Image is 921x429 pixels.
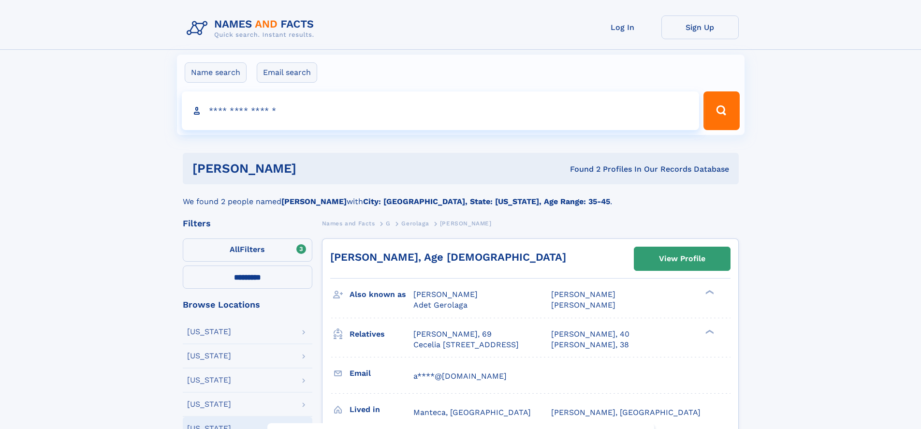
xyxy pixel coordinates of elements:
[187,400,231,408] div: [US_STATE]
[330,251,566,263] a: [PERSON_NAME], Age [DEMOGRAPHIC_DATA]
[350,326,413,342] h3: Relatives
[440,220,492,227] span: [PERSON_NAME]
[703,328,715,335] div: ❯
[230,245,240,254] span: All
[183,15,322,42] img: Logo Names and Facts
[413,290,478,299] span: [PERSON_NAME]
[183,238,312,262] label: Filters
[413,329,492,340] a: [PERSON_NAME], 69
[363,197,610,206] b: City: [GEOGRAPHIC_DATA], State: [US_STATE], Age Range: 35-45
[413,408,531,417] span: Manteca, [GEOGRAPHIC_DATA]
[386,220,391,227] span: G
[413,340,519,350] a: Cecelia [STREET_ADDRESS]
[350,401,413,418] h3: Lived in
[551,290,615,299] span: [PERSON_NAME]
[183,219,312,228] div: Filters
[350,286,413,303] h3: Also known as
[182,91,700,130] input: search input
[322,217,375,229] a: Names and Facts
[584,15,661,39] a: Log In
[413,300,468,310] span: Adet Gerolaga
[551,408,701,417] span: [PERSON_NAME], [GEOGRAPHIC_DATA]
[703,289,715,296] div: ❯
[634,247,730,270] a: View Profile
[183,300,312,309] div: Browse Locations
[401,220,429,227] span: Gerolaga
[183,184,739,207] div: We found 2 people named with .
[659,248,705,270] div: View Profile
[187,328,231,336] div: [US_STATE]
[551,340,629,350] a: [PERSON_NAME], 38
[187,376,231,384] div: [US_STATE]
[187,352,231,360] div: [US_STATE]
[661,15,739,39] a: Sign Up
[433,164,729,175] div: Found 2 Profiles In Our Records Database
[551,329,629,340] a: [PERSON_NAME], 40
[257,62,317,83] label: Email search
[281,197,347,206] b: [PERSON_NAME]
[551,300,615,310] span: [PERSON_NAME]
[401,217,429,229] a: Gerolaga
[350,365,413,382] h3: Email
[192,163,433,175] h1: [PERSON_NAME]
[386,217,391,229] a: G
[185,62,247,83] label: Name search
[703,91,739,130] button: Search Button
